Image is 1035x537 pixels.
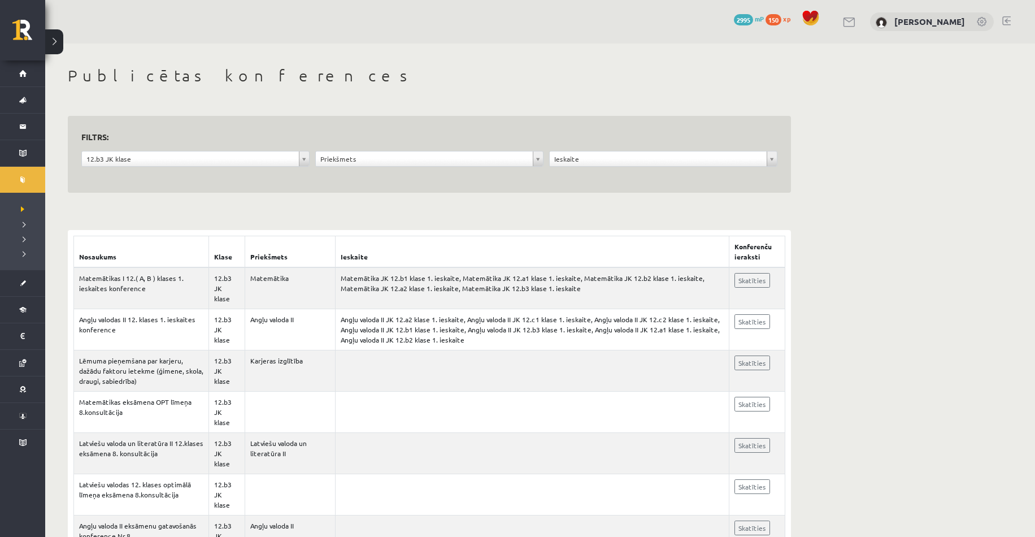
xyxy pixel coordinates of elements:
a: Skatīties [734,356,770,370]
a: [PERSON_NAME] [894,16,965,27]
a: Ieskaite [550,151,777,166]
td: Matemātikas I 12.( A, B ) klases 1. ieskaites konference [74,267,209,309]
a: Rīgas 1. Tālmācības vidusskola [12,20,45,48]
td: Latviešu valodas 12. klases optimālā līmeņa eksāmena 8.konsultācija [74,474,209,516]
td: Angļu valodas II 12. klases 1. ieskaites konference [74,309,209,350]
a: 12.b3 JK klase [82,151,309,166]
th: Klase [209,236,245,268]
td: Lēmuma pieņemšana par karjeru, dažādu faktoru ietekme (ģimene, skola, draugi, sabiedrība) [74,350,209,392]
span: Ieskaite [554,151,762,166]
span: 2995 [734,14,753,25]
th: Konferenču ieraksti [729,236,785,268]
td: 12.b3 JK klase [209,267,245,309]
td: Karjeras izglītība [245,350,336,392]
a: Skatīties [734,273,770,288]
img: Evita Skulme [876,17,887,28]
a: Skatīties [734,521,770,535]
td: 12.b3 JK klase [209,433,245,474]
td: 12.b3 JK klase [209,474,245,516]
a: 2995 mP [734,14,764,23]
span: xp [783,14,790,23]
th: Ieskaite [336,236,729,268]
a: Skatīties [734,438,770,453]
td: Matemātika JK 12.b1 klase 1. ieskaite, Matemātika JK 12.a1 klase 1. ieskaite, Matemātika JK 12.b2... [336,267,729,309]
a: 150 xp [766,14,796,23]
td: Latviešu valoda un literatūra II 12.klases eksāmena 8. konsultācija [74,433,209,474]
span: 12.b3 JK klase [86,151,294,166]
a: Skatīties [734,479,770,494]
td: Angļu valoda II JK 12.a2 klase 1. ieskaite, Angļu valoda II JK 12.c1 klase 1. ieskaite, Angļu val... [336,309,729,350]
td: 12.b3 JK klase [209,350,245,392]
h1: Publicētas konferences [68,66,791,85]
a: Skatīties [734,397,770,412]
td: 12.b3 JK klase [209,309,245,350]
span: Priekšmets [320,151,528,166]
th: Priekšmets [245,236,336,268]
h3: Filtrs: [81,129,764,145]
a: Priekšmets [316,151,543,166]
td: Matemātika [245,267,336,309]
td: 12.b3 JK klase [209,392,245,433]
a: Skatīties [734,314,770,329]
td: Latviešu valoda un literatūra II [245,433,336,474]
span: mP [755,14,764,23]
td: Matemātikas eksāmena OPT līmeņa 8.konsultācija [74,392,209,433]
td: Angļu valoda II [245,309,336,350]
th: Nosaukums [74,236,209,268]
span: 150 [766,14,781,25]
